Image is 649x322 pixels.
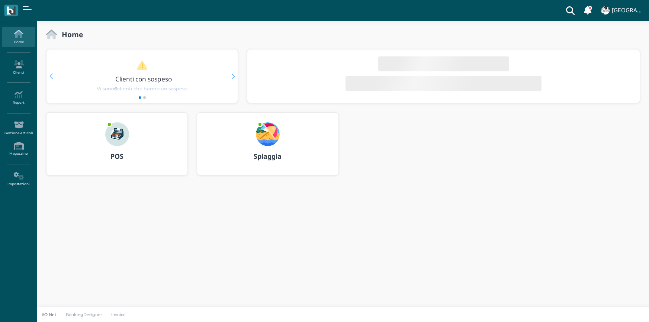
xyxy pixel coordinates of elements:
[2,139,35,159] a: Magazzino
[62,75,225,83] h3: Clienti con sospeso
[254,152,282,161] b: Spiaggia
[2,88,35,108] a: Report
[601,6,609,15] img: ...
[57,30,83,38] h2: Home
[46,49,238,103] div: 1 / 2
[110,152,123,161] b: POS
[97,85,187,92] span: Vi sono clienti che hanno un sospeso
[114,86,117,91] b: 6
[2,57,35,78] a: Clienti
[2,118,35,138] a: Gestione Articoli
[105,122,129,146] img: ...
[596,299,643,316] iframe: Help widget launcher
[612,7,645,14] h4: [GEOGRAPHIC_DATA]
[2,27,35,47] a: Home
[49,74,53,79] div: Previous slide
[46,112,188,184] a: ... POS
[256,122,280,146] img: ...
[600,1,645,19] a: ... [GEOGRAPHIC_DATA]
[2,169,35,189] a: Impostazioni
[231,74,235,79] div: Next slide
[197,112,338,184] a: ... Spiaggia
[7,6,15,15] img: logo
[61,60,224,92] a: Clienti con sospeso Vi sono6clienti che hanno un sospeso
